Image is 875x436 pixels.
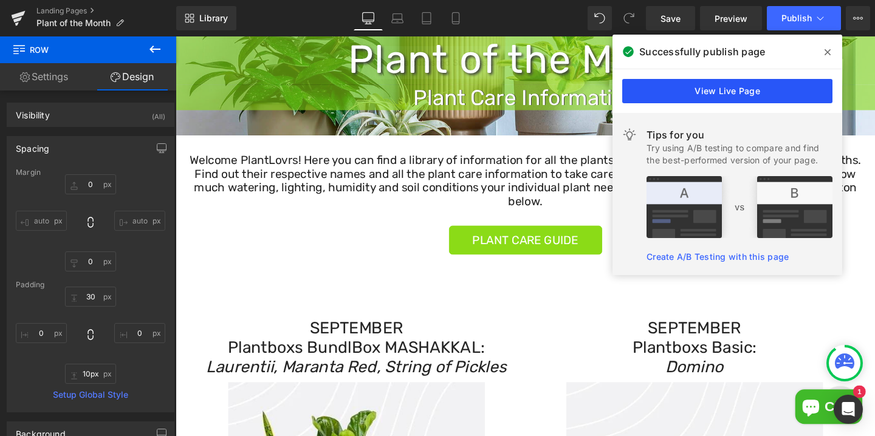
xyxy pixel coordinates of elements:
input: 0 [65,364,116,384]
a: Mobile [441,6,470,30]
span: Successfully publish page [639,44,765,59]
iframe: Gorgias live chat messenger [674,363,723,408]
a: Tablet [412,6,441,30]
button: Publish [767,6,841,30]
span: Plant Care Guide [312,205,424,223]
span: Data published Successfully. [390,56,505,69]
i: Laurentii, Maranta Red, String of Pickles [32,338,348,358]
input: 0 [65,251,116,271]
div: Tips for you [647,128,832,142]
div: Margin [16,168,165,177]
a: Design [88,63,176,90]
span: Library [199,13,228,24]
span: Learn about how much watering, lighting, humidity and soil conditions your individual plant needs... [19,137,716,181]
input: 0 [114,323,165,343]
span: Publish [781,13,812,23]
span: Row [12,36,134,63]
div: Open Intercom Messenger [834,395,863,424]
button: Undo [588,6,612,30]
a: Landing Pages [36,6,176,16]
span: Plant of the Month [36,18,111,28]
a: New Library [176,6,236,30]
h3: SEPTEMBER [30,296,349,317]
a: Desktop [354,6,383,30]
a: Create A/B Testing with this page [647,251,789,262]
input: 0 [114,211,165,231]
div: (All) [152,103,165,123]
span: Preview [715,12,747,25]
a: Preview [700,6,762,30]
a: Laptop [383,6,412,30]
a: Plant Care Guide [287,199,448,230]
i: Domino [515,338,576,358]
span: Find out their respective names and all the plant care information to take care of your plant for... [20,137,620,152]
a: Setup Global Style [16,390,165,400]
inbox-online-store-chat: Shopify online store chat [648,371,726,410]
span: Save [661,12,681,25]
img: tip.png [647,176,832,238]
div: Spacing [16,137,49,154]
input: 0 [65,174,116,194]
input: 0 [16,211,67,231]
a: View Live Page [622,79,832,103]
button: More [846,6,870,30]
img: light.svg [622,128,637,142]
h3: Plantboxs BundlBox MASHAKKAL: [30,317,349,338]
div: Try using A/B testing to compare and find the best-performed version of your page. [647,142,832,166]
button: Redo [617,6,641,30]
h3: Plantboxs Basic: [386,317,705,338]
div: Padding [16,281,165,289]
input: 0 [16,323,67,343]
div: Visibility [16,103,50,120]
span: Welcome PlantLovrs! Here you can find a library of information for all the plants we have shipped... [15,123,721,137]
input: 0 [65,287,116,307]
h3: SEPTEMBER [386,296,705,317]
